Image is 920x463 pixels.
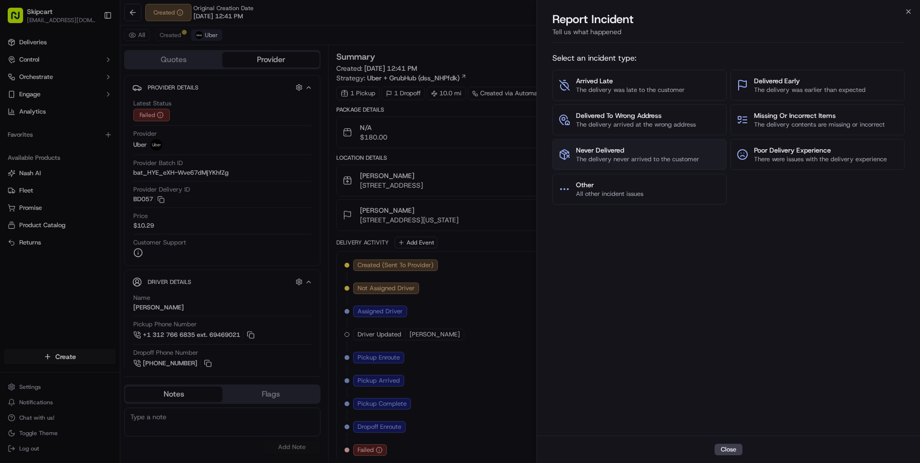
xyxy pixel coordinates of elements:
span: The delivery was earlier than expected [754,86,866,94]
span: The delivery never arrived to the customer [576,155,699,164]
img: Nash [10,10,29,29]
span: Missing Or Incorrect Items [754,111,885,120]
button: OtherAll other incident issues [552,174,727,205]
span: The delivery was late to the customer [576,86,685,94]
img: 1736555255976-a54dd68f-1ca7-489b-9aae-adbdc363a1c4 [10,92,27,109]
span: The delivery arrived at the wrong address [576,120,696,129]
span: Never Delivered [576,145,699,155]
button: Delivered To Wrong AddressThe delivery arrived at the wrong address [552,104,727,135]
div: Past conversations [10,125,64,133]
a: 📗Knowledge Base [6,211,77,229]
button: Start new chat [164,95,175,106]
span: Knowledge Base [19,215,74,225]
p: Report Incident [552,12,634,27]
img: 4281594248423_2fcf9dad9f2a874258b8_72.png [20,92,38,109]
span: Delivered To Wrong Address [576,111,696,120]
span: Other [576,180,643,190]
div: 💻 [81,216,89,224]
button: Delivered EarlyThe delivery was earlier than expected [730,70,905,101]
div: Start new chat [43,92,158,102]
button: Arrived LateThe delivery was late to the customer [552,70,727,101]
a: 💻API Documentation [77,211,158,229]
span: Delivered Early [754,76,866,86]
span: • [104,175,108,183]
img: 1736555255976-a54dd68f-1ca7-489b-9aae-adbdc363a1c4 [19,176,27,183]
span: Select an incident type: [552,52,905,64]
img: 1736555255976-a54dd68f-1ca7-489b-9aae-adbdc363a1c4 [19,150,27,157]
div: Tell us what happened [552,27,905,43]
img: Wisdom Oko [10,166,25,185]
span: Arrived Late [576,76,685,86]
button: Never DeliveredThe delivery never arrived to the customer [552,139,727,170]
button: See all [149,123,175,135]
input: Got a question? Start typing here... [25,62,173,72]
span: All other incident issues [576,190,643,198]
span: API Documentation [91,215,154,225]
a: Powered byPylon [68,238,116,246]
button: Close [715,444,742,455]
div: We're available if you need us! [43,102,132,109]
span: Poor Delivery Experience [754,145,887,155]
div: 📗 [10,216,17,224]
span: [PERSON_NAME] [30,149,78,157]
span: [DATE] [85,149,105,157]
span: Wisdom [PERSON_NAME] [30,175,102,183]
span: [DATE] [110,175,129,183]
button: Poor Delivery ExperienceThere were issues with the delivery experience [730,139,905,170]
p: Welcome 👋 [10,39,175,54]
span: • [80,149,83,157]
span: There were issues with the delivery experience [754,155,887,164]
span: The delivery contents are missing or incorrect [754,120,885,129]
img: Asif Zaman Khan [10,140,25,155]
button: Missing Or Incorrect ItemsThe delivery contents are missing or incorrect [730,104,905,135]
span: Pylon [96,239,116,246]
